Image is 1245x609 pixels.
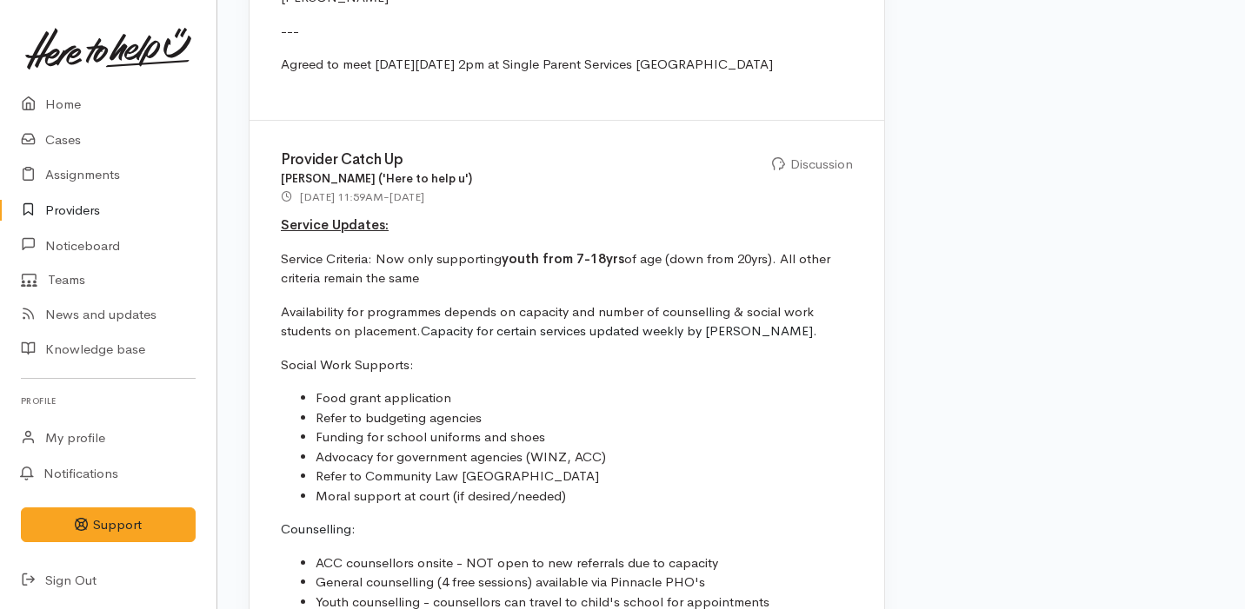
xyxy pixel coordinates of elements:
[421,322,817,339] span: Capacity for certain services updated weekly by [PERSON_NAME].
[316,467,853,487] li: Refer to Community Law [GEOGRAPHIC_DATA]
[281,171,472,186] b: [PERSON_NAME] ('Here to help u')
[316,408,853,428] li: Refer to budgeting agencies
[772,155,853,175] div: Discussion
[389,189,424,204] time: [DATE]
[281,249,853,288] p: Service Criteria: Now only supporting of age (down from 20yrs). All other criteria remain the same
[281,520,356,537] span: Counselling:
[281,152,751,169] h3: Provider Catch Up
[281,302,853,341] p: Availability for programmes depends on capacity and number of counselling & social work students ...
[281,216,389,233] u: Service Updates:
[281,355,853,375] p: Social Work Supports:
[316,553,853,573] li: ACC counsellors onsite - NOT open to new referrals due to capacity
[316,447,853,467] li: Advocacy for government agencies (WINZ, ACC)
[316,573,853,592] li: General counselling (4 free sessions) available via Pinnacle PHO's
[281,55,853,75] p: Agreed to meet [DATE][DATE] 2pm at Single Parent Services [GEOGRAPHIC_DATA]
[316,388,853,408] li: Food grant application
[300,189,383,204] time: [DATE] 11:59AM
[21,389,196,413] h6: Profile
[316,427,853,447] li: Funding for school uniforms and shoes
[502,250,624,267] b: youth from 7-18yrs
[21,507,196,543] button: Support
[281,22,853,42] p: ---
[316,487,853,506] li: Moral support at court (if desired/needed)
[281,188,424,206] div: -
